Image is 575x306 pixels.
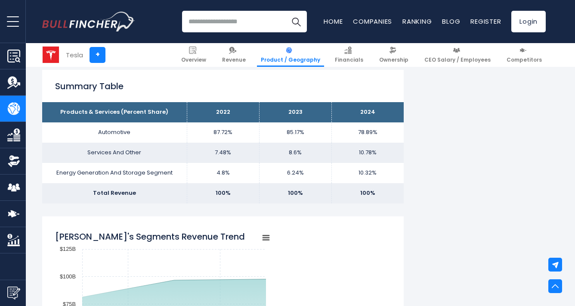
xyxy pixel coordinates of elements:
th: 2023 [259,102,331,122]
img: Bullfincher logo [42,12,135,31]
a: Go to homepage [42,12,135,31]
span: Competitors [507,56,542,63]
a: Blog [442,17,460,26]
text: $100B [60,273,76,280]
th: 2024 [331,102,404,122]
th: Products & Services (Percent Share) [42,102,187,122]
td: 85.17% [259,122,331,143]
img: TSLA logo [43,47,59,63]
a: Home [324,17,343,26]
td: 10.32% [331,163,404,183]
span: CEO Salary / Employees [424,56,491,63]
td: 8.6% [259,143,331,163]
td: Services And Other [42,143,187,163]
a: Revenue [218,43,250,67]
td: 6.24% [259,163,331,183]
td: Automotive [42,122,187,143]
span: Product / Geography [261,56,320,63]
text: $125B [60,246,76,252]
a: Register [470,17,501,26]
button: Search [285,11,307,32]
a: Companies [353,17,392,26]
td: 100% [187,183,259,203]
a: Product / Geography [257,43,324,67]
img: Ownership [7,155,20,168]
td: 7.48% [187,143,259,163]
a: Ownership [375,43,412,67]
td: Total Revenue [42,183,187,203]
a: Financials [331,43,367,67]
th: 2022 [187,102,259,122]
td: Energy Generation And Storage Segment [42,163,187,183]
a: Competitors [503,43,546,67]
td: 100% [331,183,404,203]
a: + [90,47,105,63]
td: 4.8% [187,163,259,183]
h2: Summary Table [55,80,391,93]
td: 87.72% [187,122,259,143]
td: 100% [259,183,331,203]
span: Revenue [222,56,246,63]
div: Tesla [66,50,83,60]
a: Ranking [402,17,432,26]
td: 10.78% [331,143,404,163]
a: Overview [177,43,210,67]
span: Ownership [379,56,408,63]
span: Financials [335,56,363,63]
a: CEO Salary / Employees [420,43,495,67]
span: Overview [181,56,206,63]
tspan: [PERSON_NAME]'s Segments Revenue Trend [55,231,245,243]
td: 78.89% [331,122,404,143]
a: Login [511,11,546,32]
